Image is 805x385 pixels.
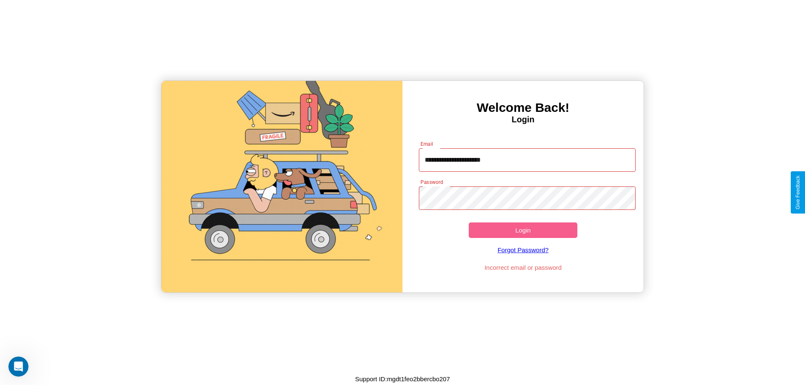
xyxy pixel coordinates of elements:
h3: Welcome Back! [402,101,644,115]
p: Support ID: mgdt1feo2bbercbo207 [355,373,450,385]
div: Give Feedback [795,176,801,209]
button: Login [469,222,577,238]
p: Incorrect email or password [415,262,632,273]
a: Forgot Password? [415,238,632,262]
h4: Login [402,115,644,124]
img: gif [161,81,402,292]
label: Email [421,140,434,147]
iframe: Intercom live chat [8,357,29,377]
label: Password [421,178,443,186]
